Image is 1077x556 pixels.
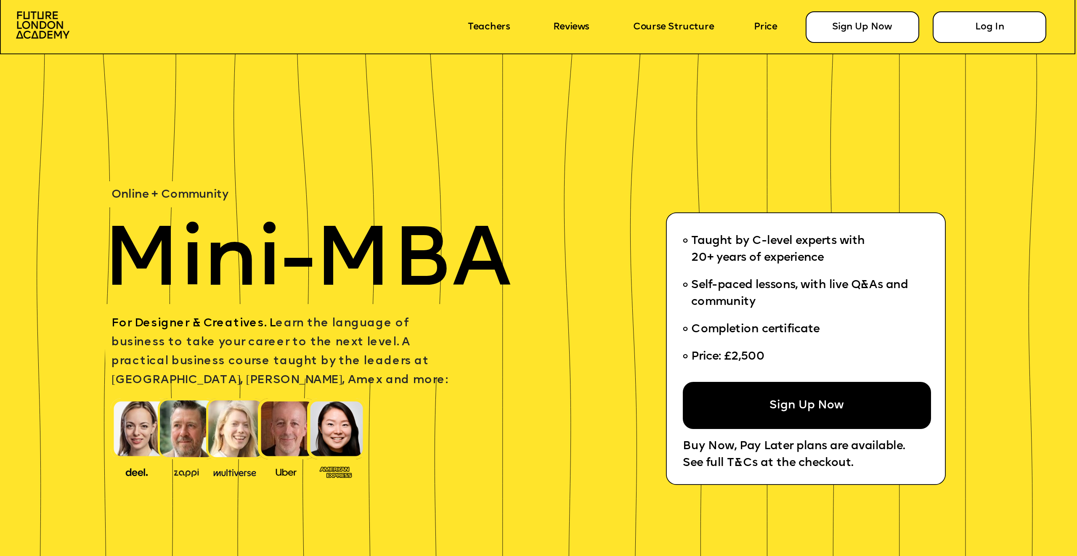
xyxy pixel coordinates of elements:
span: Price: £2,500 [691,351,765,363]
span: Self-paced lessons, with live Q&As and community [691,280,911,308]
img: image-388f4489-9820-4c53-9b08-f7df0b8d4ae2.png [116,464,158,478]
span: For Designer & Creatives. L [111,318,276,330]
span: Taught by C-level experts with 20+ years of experience [691,236,865,264]
a: Teachers [468,22,510,32]
span: earn the language of business to take your career to the next level. A practical business course ... [111,318,448,387]
a: Price [754,22,777,32]
span: Buy Now, Pay Later plans are available. [683,441,905,453]
img: image-93eab660-639c-4de6-957c-4ae039a0235a.png [315,463,357,479]
img: image-b7d05013-d886-4065-8d38-3eca2af40620.png [210,464,260,478]
span: Mini-MBA [103,222,511,306]
span: Completion certificate [691,324,820,336]
a: Reviews [553,22,589,32]
span: See full T&Cs at the checkout. [683,458,853,469]
span: Online + Community [111,189,228,201]
img: image-b2f1584c-cbf7-4a77-bbe0-f56ae6ee31f2.png [165,466,207,477]
img: image-aac980e9-41de-4c2d-a048-f29dd30a0068.png [16,11,70,39]
img: image-99cff0b2-a396-4aab-8550-cf4071da2cb9.png [265,466,307,477]
a: Course Structure [633,22,714,32]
